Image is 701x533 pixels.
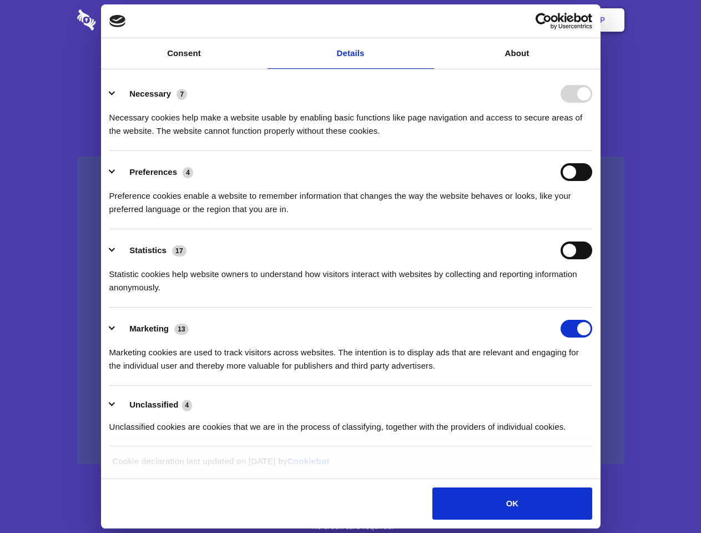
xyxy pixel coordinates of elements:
button: Unclassified (4) [109,398,199,412]
span: 17 [172,245,186,257]
img: logo [109,15,126,27]
div: Marketing cookies are used to track visitors across websites. The intention is to display ads tha... [109,338,592,373]
a: Details [268,38,434,69]
a: Pricing [326,3,374,37]
span: 4 [183,167,193,178]
label: Necessary [129,89,171,98]
div: Cookie declaration last updated on [DATE] by [104,455,597,476]
label: Marketing [129,324,169,333]
a: Contact [450,3,501,37]
span: 7 [176,89,187,100]
div: Necessary cookies help make a website usable by enabling basic functions like page navigation and... [109,103,592,138]
div: Preference cookies enable a website to remember information that changes the way the website beha... [109,181,592,216]
button: Marketing (13) [109,320,196,338]
button: Statistics (17) [109,242,194,259]
span: 13 [174,324,189,335]
a: Consent [101,38,268,69]
label: Statistics [129,245,167,255]
a: Cookiebot [288,456,330,466]
span: 4 [182,400,193,411]
a: Wistia video thumbnail [77,157,624,465]
h4: Auto-redaction of sensitive data, encrypted data sharing and self-destructing private chats. Shar... [77,101,624,138]
a: Usercentrics Cookiebot - opens in a new window [495,13,592,29]
label: Preferences [129,167,177,177]
button: Preferences (4) [109,163,200,181]
button: Necessary (7) [109,85,194,103]
a: Login [503,3,552,37]
button: OK [432,487,592,520]
img: logo-wordmark-white-trans-d4663122ce5f474addd5e946df7df03e33cb6a1c49d2221995e7729f52c070b2.svg [77,9,172,31]
div: Unclassified cookies are cookies that we are in the process of classifying, together with the pro... [109,412,592,434]
h1: Eliminate Slack Data Loss. [77,50,624,90]
a: About [434,38,601,69]
div: Statistic cookies help website owners to understand how visitors interact with websites by collec... [109,259,592,294]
